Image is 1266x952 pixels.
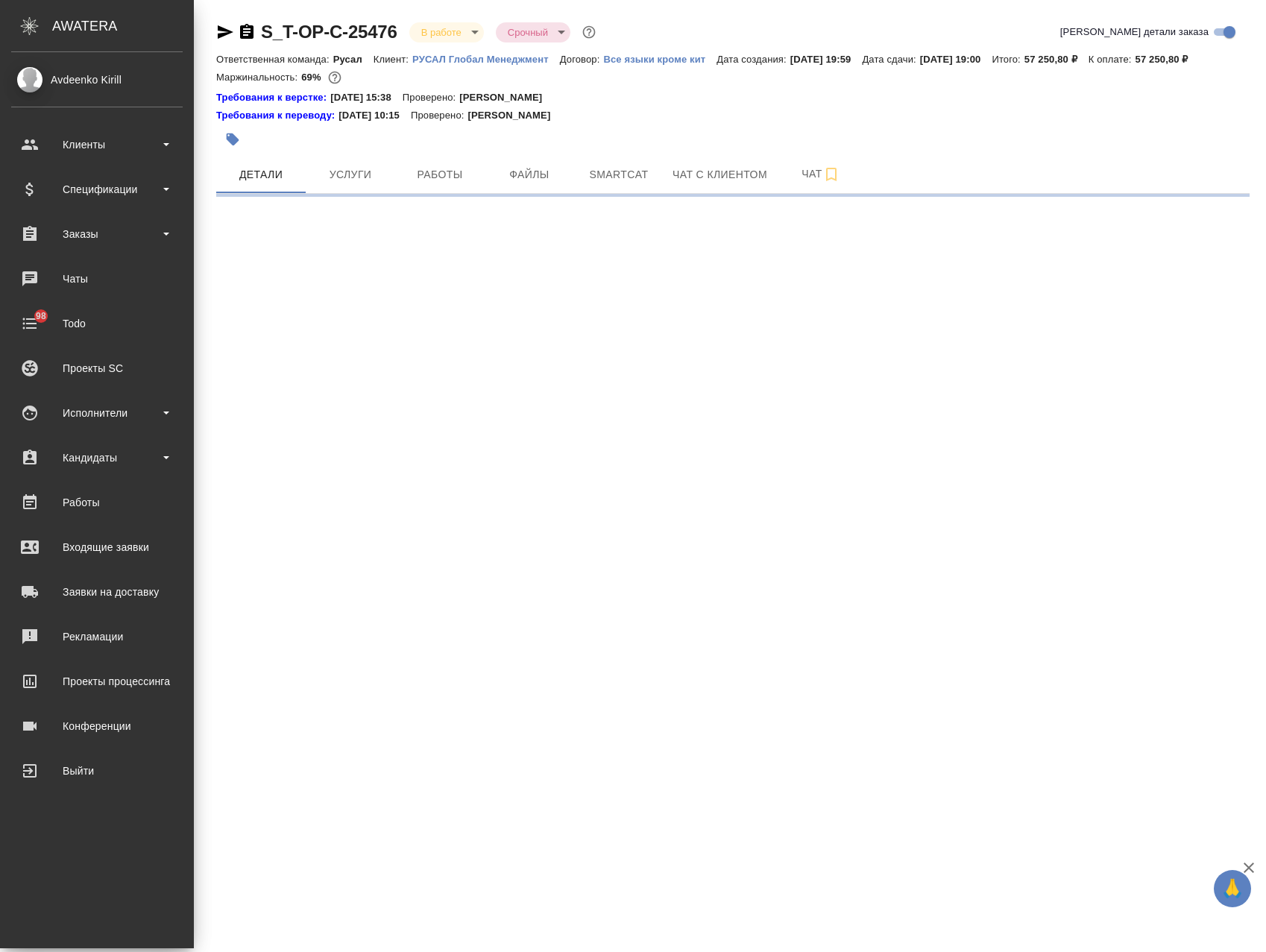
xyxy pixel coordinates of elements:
[992,54,1024,65] p: Итого:
[4,573,190,611] a: Заявки на доставку
[11,312,183,335] div: Todo
[1060,25,1209,40] span: [PERSON_NAME] детали заказа
[11,760,183,782] div: Выйти
[4,752,190,789] a: Выйти
[325,68,344,87] button: 14560.00 RUB;
[216,54,333,65] p: Ответственная команда:
[496,22,570,42] div: В работе
[403,90,460,105] p: Проверено:
[11,491,183,514] div: Работы
[4,618,190,655] a: Рекламации
[11,133,183,156] div: Клиенты
[330,90,403,105] p: [DATE] 15:38
[4,529,190,566] a: Входящие заявки
[1220,873,1245,904] span: 🙏
[4,305,190,342] a: 98Todo
[11,670,183,693] div: Проекты процессинга
[52,11,194,41] div: AWATERA
[216,108,338,123] a: Требования к переводу:
[4,484,190,521] a: Работы
[717,54,790,65] p: Дата создания:
[1024,54,1089,65] p: 57 250,80 ₽
[412,52,560,65] a: РУСАЛ Глобал Менеджмент
[503,26,552,39] button: Срочный
[1089,54,1136,65] p: К оплате:
[11,223,183,245] div: Заказы
[11,536,183,558] div: Входящие заявки
[409,22,484,42] div: В работе
[333,54,374,65] p: Русал
[4,260,190,297] a: Чаты
[301,72,324,83] p: 69%
[411,108,468,123] p: Проверено:
[467,108,561,123] p: [PERSON_NAME]
[238,23,256,41] button: Скопировать ссылку
[822,166,840,183] svg: Подписаться
[583,166,655,184] span: Smartcat
[11,357,183,379] div: Проекты SC
[216,72,301,83] p: Маржинальность:
[412,54,560,65] p: РУСАЛ Глобал Менеджмент
[216,90,330,105] div: Нажми, чтобы открыть папку с инструкцией
[579,22,599,42] button: Доп статусы указывают на важность/срочность заказа
[216,108,338,123] div: Нажми, чтобы открыть папку с инструкцией
[338,108,411,123] p: [DATE] 10:15
[673,166,767,184] span: Чат с клиентом
[1136,54,1200,65] p: 57 250,80 ₽
[11,402,183,424] div: Исполнители
[11,625,183,648] div: Рекламации
[216,123,249,156] button: Добавить тэг
[404,166,476,184] span: Работы
[790,54,863,65] p: [DATE] 19:59
[785,165,857,183] span: Чат
[225,166,297,184] span: Детали
[11,178,183,201] div: Спецификации
[216,23,234,41] button: Скопировать ссылку для ЯМессенджера
[603,54,717,65] p: Все языки кроме кит
[560,54,604,65] p: Договор:
[459,90,553,105] p: [PERSON_NAME]
[1214,870,1251,907] button: 🙏
[494,166,565,184] span: Файлы
[11,72,183,88] div: Avdeenko Kirill
[11,268,183,290] div: Чаты
[11,715,183,737] div: Конференции
[315,166,386,184] span: Услуги
[11,581,183,603] div: Заявки на доставку
[11,447,183,469] div: Кандидаты
[4,707,190,745] a: Конференции
[27,309,55,324] span: 98
[216,90,330,105] a: Требования к верстке:
[603,52,717,65] a: Все языки кроме кит
[4,663,190,700] a: Проекты процессинга
[374,54,412,65] p: Клиент:
[4,350,190,387] a: Проекты SC
[417,26,466,39] button: В работе
[862,54,919,65] p: Дата сдачи:
[261,22,397,42] a: S_T-OP-C-25476
[920,54,992,65] p: [DATE] 19:00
